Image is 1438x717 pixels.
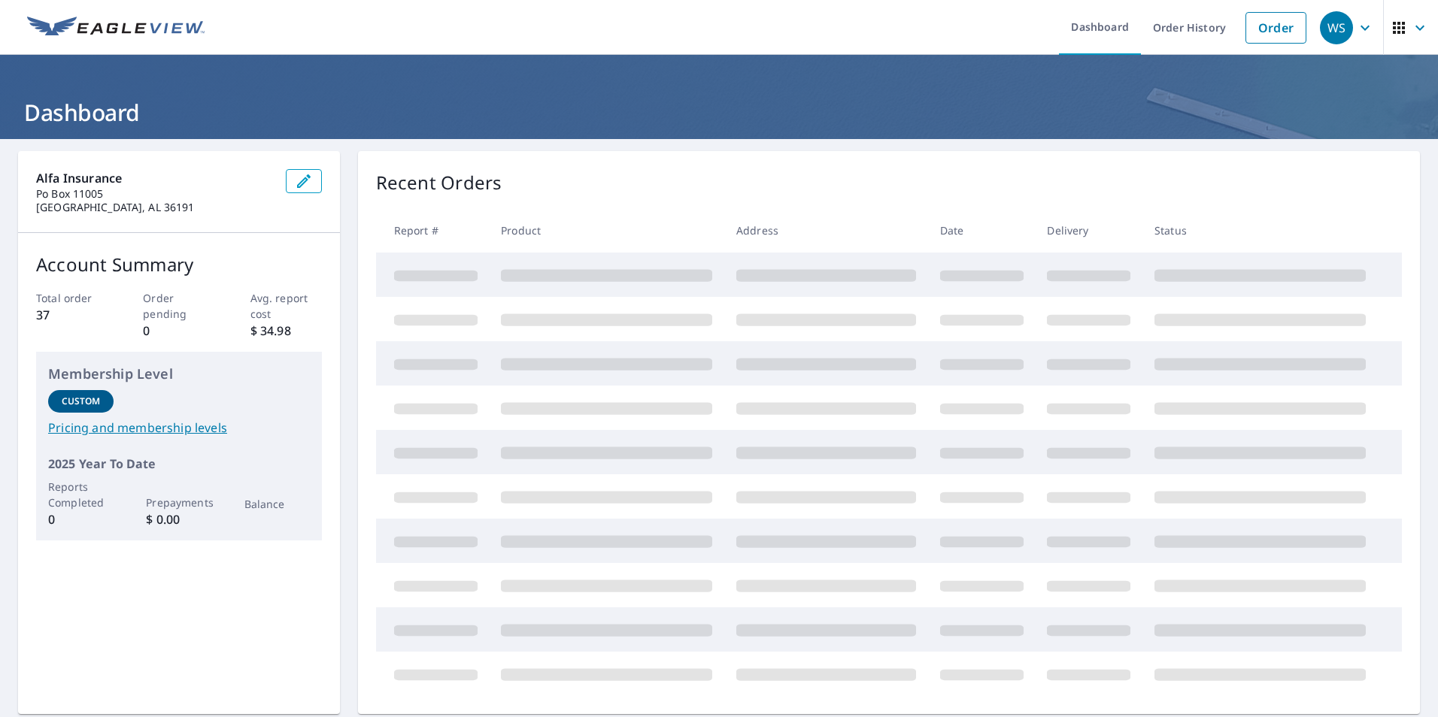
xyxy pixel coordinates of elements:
p: 2025 Year To Date [48,455,310,473]
p: 0 [48,510,114,528]
a: Pricing and membership levels [48,419,310,437]
p: $ 34.98 [250,322,322,340]
p: Reports Completed [48,479,114,510]
p: Membership Level [48,364,310,384]
th: Date [928,208,1036,253]
p: Order pending [143,290,214,322]
p: Recent Orders [376,169,502,196]
p: Prepayments [146,495,211,510]
th: Address [724,208,928,253]
th: Product [489,208,724,253]
p: Account Summary [36,251,322,278]
h1: Dashboard [18,97,1420,128]
a: Order [1245,12,1306,44]
th: Report # [376,208,490,253]
p: Alfa insurance [36,169,274,187]
p: 37 [36,306,108,324]
p: Total order [36,290,108,306]
p: [GEOGRAPHIC_DATA], AL 36191 [36,201,274,214]
p: 0 [143,322,214,340]
p: Avg. report cost [250,290,322,322]
p: Balance [244,496,310,512]
div: WS [1320,11,1353,44]
p: Po Box 11005 [36,187,274,201]
th: Delivery [1035,208,1142,253]
th: Status [1142,208,1378,253]
img: EV Logo [27,17,205,39]
p: Custom [62,395,101,408]
p: $ 0.00 [146,510,211,528]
